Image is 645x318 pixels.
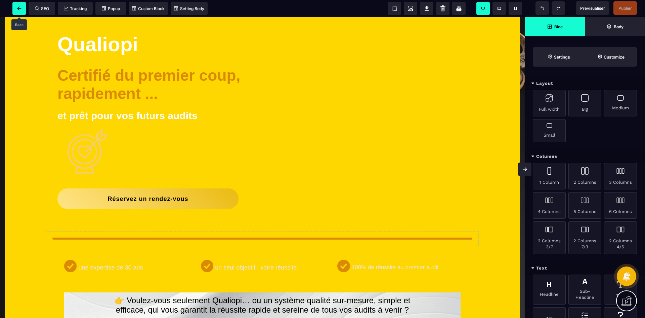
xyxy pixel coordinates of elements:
div: Text [525,262,645,275]
b: Certifié du premier coup, rapidement ... [57,50,240,85]
h1: Qualiopi [57,16,278,42]
text: 👉 Voulez-vous seulement Qualiopi… ou un système qualité sur-mesure, simple et efficace, qui vous ... [106,279,419,298]
span: Open Style Manager [585,47,637,67]
img: 61b494325f8a4818ccf6b45798e672df_Vector.png [201,243,213,255]
text: une expertise de 30 ans [78,246,189,256]
strong: Bloc [554,24,563,29]
span: View components [388,2,401,15]
span: Publier [618,6,632,11]
div: Layout [525,77,645,90]
span: Settings [533,47,585,67]
div: 4 Columns [533,192,566,219]
button: Réservez un rendez-vous [57,172,239,192]
strong: Body [614,24,623,29]
span: Open Layer Manager [585,17,645,36]
span: Custom Block [132,6,165,11]
div: Headline [533,275,566,305]
text: un seul objectif : votre réussite [215,246,326,256]
strong: Settings [554,55,570,60]
div: Sub-Headline [568,275,601,305]
b: et prêt pour vos futurs audits [57,93,198,104]
strong: Customize [604,55,625,60]
div: Text [604,275,637,305]
text: 100% de réussite au premier audit [352,246,462,256]
div: 2 Columns [568,163,601,189]
div: 2 Columns 4/5 [604,221,637,254]
div: Small [533,119,566,142]
div: 6 Columns [604,192,637,219]
span: SEO [35,6,49,11]
span: Previsualiser [580,6,605,11]
span: Open Blocks [525,17,585,36]
img: 184210e047c06fd5bc12ddb28e3bbffc_Cible.png [57,106,114,163]
div: Medium [604,90,637,116]
div: 3 Columns [604,163,637,189]
div: Big [568,90,601,116]
div: Columns [525,150,645,163]
div: 1 Column [533,163,566,189]
img: 61b494325f8a4818ccf6b45798e672df_Vector.png [64,243,77,255]
div: 2 Columns 7/3 [568,221,601,254]
span: Screenshot [404,2,417,15]
div: 2 Columns 3/7 [533,221,566,254]
img: 61b494325f8a4818ccf6b45798e672df_Vector.png [337,243,350,255]
div: Full width [533,90,566,116]
span: Popup [102,6,120,11]
span: Preview [576,1,609,15]
span: Setting Body [174,6,204,11]
span: Tracking [64,6,87,11]
div: 5 Columns [568,192,601,219]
